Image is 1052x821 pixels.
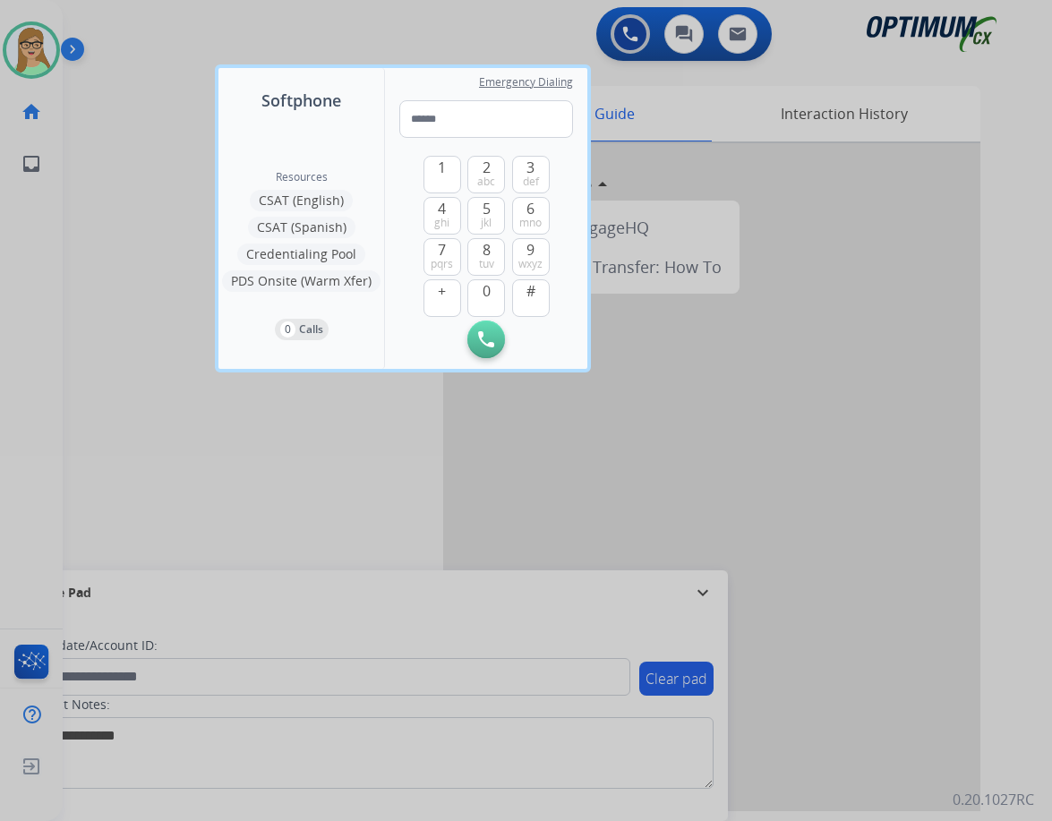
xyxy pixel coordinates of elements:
button: 5jkl [467,197,505,235]
button: 3def [512,156,550,193]
button: 2abc [467,156,505,193]
span: ghi [434,216,449,230]
span: mno [519,216,542,230]
span: 5 [483,198,491,219]
span: pqrs [431,257,453,271]
button: 8tuv [467,238,505,276]
button: + [423,279,461,317]
button: # [512,279,550,317]
span: 3 [526,157,535,178]
span: abc [477,175,495,189]
button: PDS Onsite (Warm Xfer) [222,270,381,292]
span: wxyz [518,257,543,271]
span: + [438,280,446,302]
button: CSAT (English) [250,190,353,211]
p: 0.20.1027RC [953,789,1034,810]
button: 6mno [512,197,550,235]
span: 8 [483,239,491,261]
span: tuv [479,257,494,271]
span: # [526,280,535,302]
span: 2 [483,157,491,178]
span: 4 [438,198,446,219]
button: Credentialing Pool [237,244,365,265]
span: 1 [438,157,446,178]
button: 0Calls [275,319,329,340]
p: Calls [299,321,323,338]
button: 7pqrs [423,238,461,276]
img: call-button [478,331,494,347]
button: 9wxyz [512,238,550,276]
span: jkl [481,216,492,230]
span: 6 [526,198,535,219]
span: 0 [483,280,491,302]
button: CSAT (Spanish) [248,217,355,238]
span: 9 [526,239,535,261]
span: Resources [276,170,328,184]
button: 0 [467,279,505,317]
button: 4ghi [423,197,461,235]
p: 0 [280,321,295,338]
span: Softphone [261,88,341,113]
span: def [523,175,539,189]
button: 1 [423,156,461,193]
span: Emergency Dialing [479,75,573,90]
span: 7 [438,239,446,261]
